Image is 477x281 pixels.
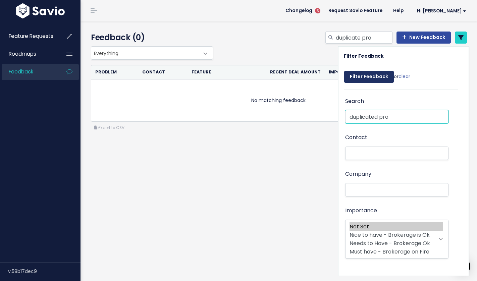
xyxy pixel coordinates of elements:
[344,67,410,90] div: or
[9,68,33,75] span: Feedback
[91,79,467,121] td: No matching feedback.
[91,65,138,79] th: Problem
[345,110,448,123] input: Search Feedback
[91,46,213,60] span: Everything
[388,6,409,16] a: Help
[2,46,56,62] a: Roadmaps
[345,169,371,179] label: Company
[323,6,388,16] a: Request Savio Feature
[188,65,231,79] th: Feature
[2,29,56,44] a: Feature Requests
[94,125,124,130] a: Export to CSV
[345,133,367,143] label: Contact
[417,8,466,13] span: Hi [PERSON_NAME]
[335,32,392,44] input: Search feedback...
[8,263,81,280] div: v.58b17dec9
[350,247,443,256] option: Must have - Brokerage on Fire
[350,222,443,231] option: Not Set
[325,65,385,79] th: Importance
[315,8,320,13] span: 5
[396,32,451,44] a: New Feedback
[91,32,210,44] h4: Feedback (0)
[409,6,472,16] a: Hi [PERSON_NAME]
[350,239,443,247] option: Needs to Have - Brokerage Ok
[2,64,56,79] a: Feedback
[9,50,36,57] span: Roadmaps
[138,65,187,79] th: Contact
[344,71,394,83] input: Filter Feedback
[344,53,384,59] strong: Filter Feedback
[285,8,312,13] span: Changelog
[399,73,410,80] a: clear
[91,47,199,59] span: Everything
[345,206,377,216] label: Importance
[9,33,53,40] span: Feature Requests
[345,97,364,106] label: Search
[345,268,387,278] label: Feedback From
[350,231,443,239] option: Nice to have - Brokerage is Ok
[231,65,325,79] th: Recent deal amount
[14,3,66,18] img: logo-white.9d6f32f41409.svg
